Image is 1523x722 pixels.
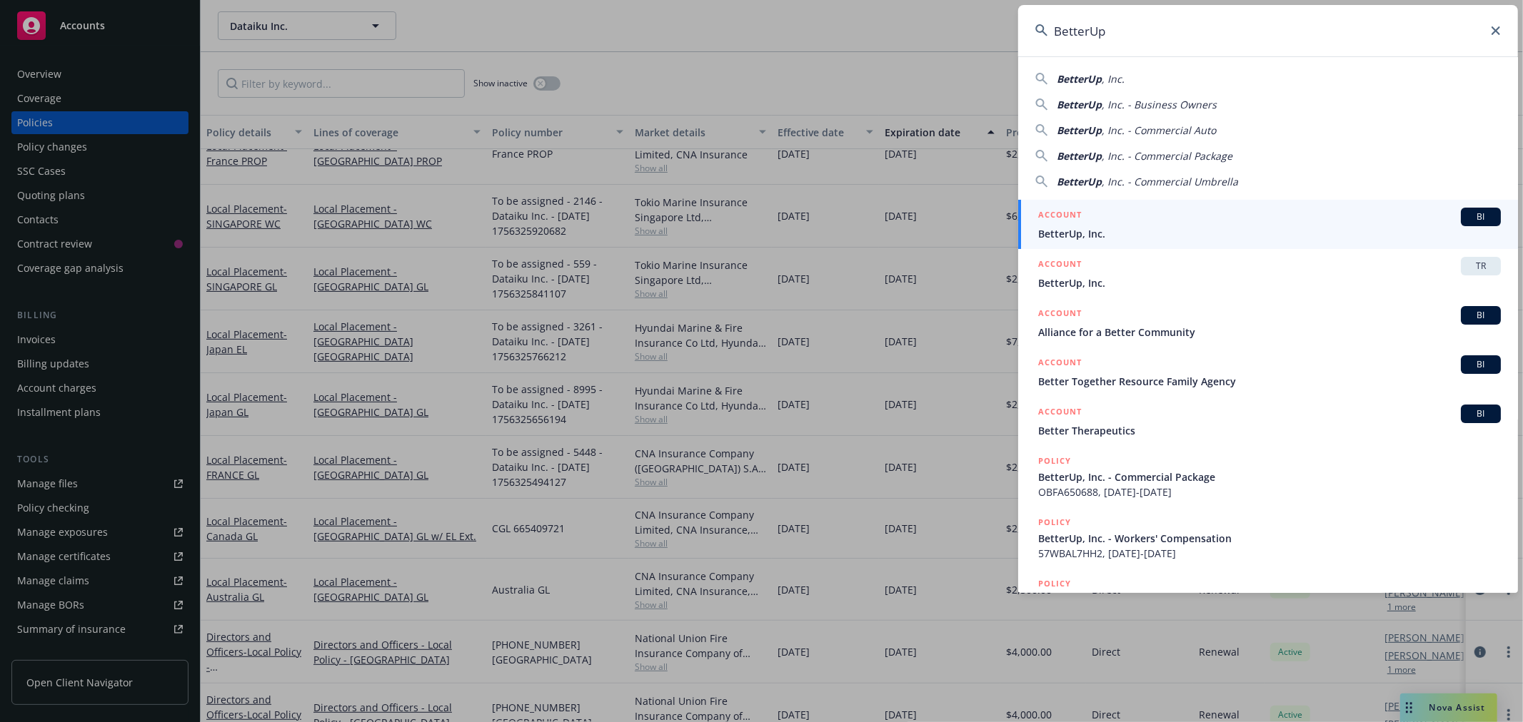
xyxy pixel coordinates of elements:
span: BI [1467,407,1495,420]
span: BI [1467,309,1495,322]
span: , Inc. - Commercial Umbrella [1102,175,1238,188]
span: BetterUp, Inc. [1038,275,1501,290]
span: BI [1467,210,1495,223]
span: BetterUp, Inc. - Workers' Compensation [1038,531,1501,546]
a: POLICYBetterUp, Inc. - Commercial PackageOBFA650688, [DATE]-[DATE] [1018,446,1518,507]
h5: ACCOUNT [1038,208,1082,225]
span: Better Therapeutics [1038,423,1501,438]
span: BetterUp [1057,72,1102,86]
h5: ACCOUNT [1038,306,1082,323]
span: , Inc. - Commercial Auto [1102,123,1216,137]
span: Better Together Resource Family Agency [1038,374,1501,389]
span: Canada GL [1038,592,1501,607]
span: BetterUp [1057,149,1102,163]
span: BetterUp [1057,98,1102,111]
h5: ACCOUNT [1038,405,1082,422]
span: BI [1467,358,1495,371]
h5: POLICY [1038,454,1071,468]
a: ACCOUNTBIBetter Together Resource Family Agency [1018,347,1518,397]
h5: POLICY [1038,515,1071,529]
a: POLICYBetterUp, Inc. - Workers' Compensation57WBAL7HH2, [DATE]-[DATE] [1018,507,1518,569]
a: ACCOUNTBIBetterUp, Inc. [1018,200,1518,249]
span: , Inc. - Business Owners [1102,98,1217,111]
span: TR [1467,260,1495,273]
span: 57WBAL7HH2, [DATE]-[DATE] [1038,546,1501,561]
a: ACCOUNTTRBetterUp, Inc. [1018,249,1518,298]
a: POLICYCanada GL [1018,569,1518,630]
h5: ACCOUNT [1038,355,1082,372]
span: BetterUp [1057,123,1102,137]
a: ACCOUNTBIBetter Therapeutics [1018,397,1518,446]
span: BetterUp [1057,175,1102,188]
span: , Inc. [1102,72,1125,86]
span: , Inc. - Commercial Package [1102,149,1232,163]
span: BetterUp, Inc. - Commercial Package [1038,469,1501,484]
span: Alliance for a Better Community [1038,325,1501,340]
a: ACCOUNTBIAlliance for a Better Community [1018,298,1518,347]
span: BetterUp, Inc. [1038,226,1501,241]
input: Search... [1018,5,1518,56]
h5: POLICY [1038,576,1071,591]
span: OBFA650688, [DATE]-[DATE] [1038,484,1501,499]
h5: ACCOUNT [1038,257,1082,274]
